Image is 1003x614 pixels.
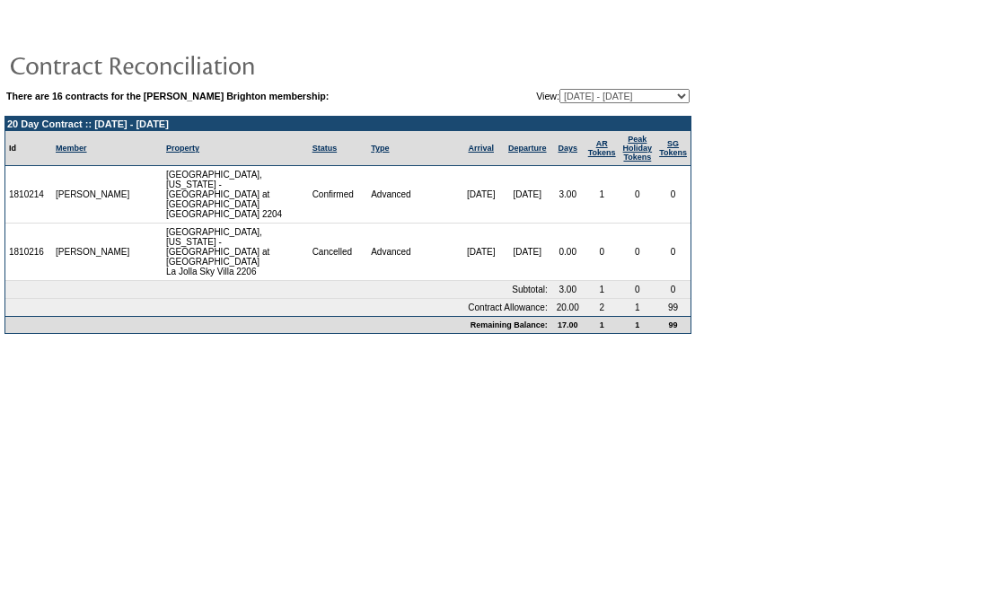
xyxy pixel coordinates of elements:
[551,166,585,224] td: 3.00
[558,144,577,153] a: Days
[551,299,585,316] td: 20.00
[9,47,368,83] img: pgTtlContractReconciliation.gif
[371,144,389,153] a: Type
[551,316,585,333] td: 17.00
[655,299,691,316] td: 99
[458,224,503,281] td: [DATE]
[6,91,329,101] b: There are 16 contracts for the [PERSON_NAME] Brighton membership:
[312,144,338,153] a: Status
[585,281,620,299] td: 1
[655,281,691,299] td: 0
[585,299,620,316] td: 2
[5,281,551,299] td: Subtotal:
[52,224,134,281] td: [PERSON_NAME]
[52,166,134,224] td: [PERSON_NAME]
[655,224,691,281] td: 0
[620,316,656,333] td: 1
[585,316,620,333] td: 1
[5,117,691,131] td: 20 Day Contract :: [DATE] - [DATE]
[551,224,585,281] td: 0.00
[166,144,199,153] a: Property
[504,224,551,281] td: [DATE]
[655,316,691,333] td: 99
[655,166,691,224] td: 0
[5,131,52,166] td: Id
[5,299,551,316] td: Contract Allowance:
[551,281,585,299] td: 3.00
[659,139,687,157] a: SGTokens
[309,224,368,281] td: Cancelled
[5,316,551,333] td: Remaining Balance:
[56,144,87,153] a: Member
[588,139,616,157] a: ARTokens
[367,224,458,281] td: Advanced
[470,89,690,103] td: View:
[163,166,309,224] td: [GEOGRAPHIC_DATA], [US_STATE] - [GEOGRAPHIC_DATA] at [GEOGRAPHIC_DATA] [GEOGRAPHIC_DATA] 2204
[5,166,52,224] td: 1810214
[623,135,653,162] a: Peak HolidayTokens
[367,166,458,224] td: Advanced
[5,224,52,281] td: 1810216
[458,166,503,224] td: [DATE]
[504,166,551,224] td: [DATE]
[585,224,620,281] td: 0
[620,224,656,281] td: 0
[620,281,656,299] td: 0
[163,224,309,281] td: [GEOGRAPHIC_DATA], [US_STATE] - [GEOGRAPHIC_DATA] at [GEOGRAPHIC_DATA] La Jolla Sky Villa 2206
[620,166,656,224] td: 0
[620,299,656,316] td: 1
[585,166,620,224] td: 1
[468,144,494,153] a: Arrival
[508,144,547,153] a: Departure
[309,166,368,224] td: Confirmed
